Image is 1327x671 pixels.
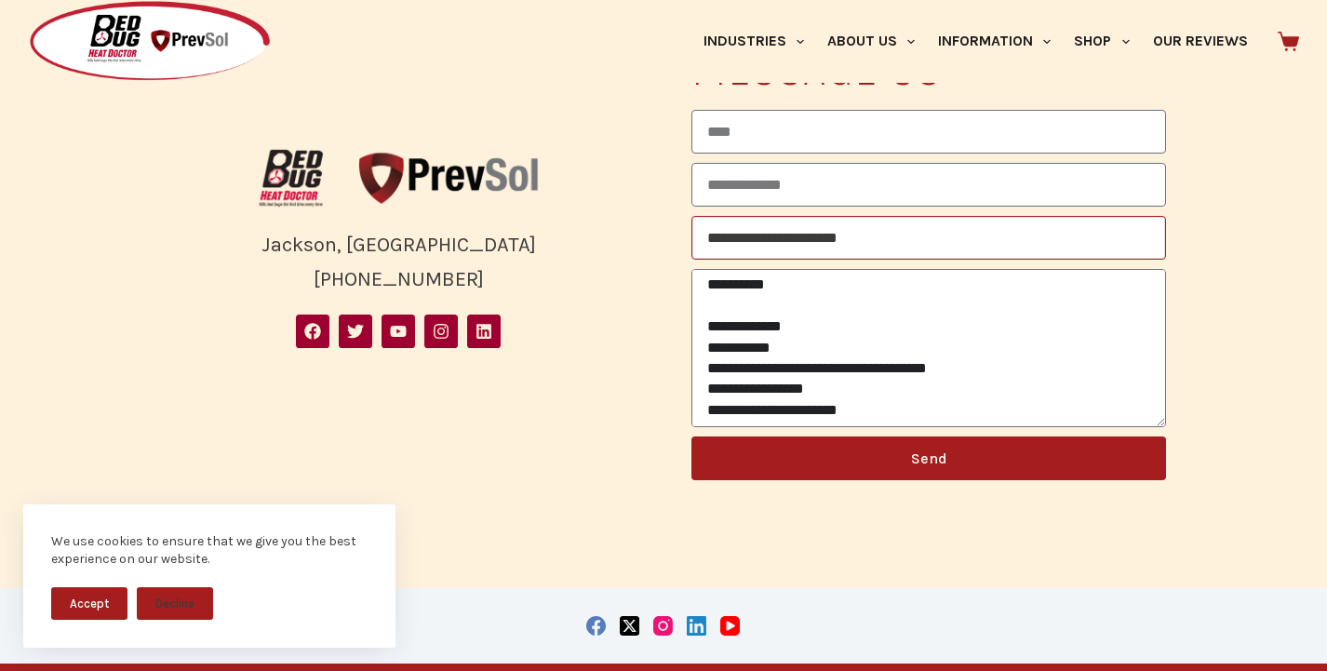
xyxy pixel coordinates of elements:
[691,110,1166,490] form: General Contact Form
[691,50,1166,91] h3: Message us
[653,616,673,636] a: Instagram
[161,228,636,296] div: Jackson, [GEOGRAPHIC_DATA] [PHONE_NUMBER]
[586,616,606,636] a: Facebook
[51,532,368,569] div: We use cookies to ensure that we give you the best experience on our website.
[691,436,1166,480] button: Send
[911,451,947,466] span: Send
[687,616,706,636] a: LinkedIn
[720,616,740,636] a: YouTube
[15,7,71,63] button: Open LiveChat chat widget
[137,587,213,620] button: Decline
[620,616,639,636] a: X (Twitter)
[51,587,127,620] button: Accept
